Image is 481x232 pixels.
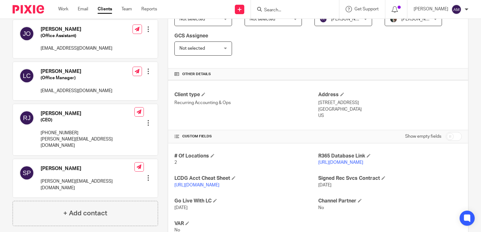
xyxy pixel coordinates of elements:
img: Profile%20picture%20JUS.JPG [390,15,397,23]
a: Clients [98,6,112,12]
label: Show empty fields [405,133,441,140]
h4: Client type [174,91,318,98]
p: [PERSON_NAME][EMAIL_ADDRESS][DOMAIN_NAME] [41,136,134,149]
img: svg%3E [19,165,34,180]
p: [PHONE_NUMBER] [41,130,134,136]
h4: Address [318,91,462,98]
h4: [PERSON_NAME] [41,26,112,33]
h4: [PERSON_NAME] [41,165,134,172]
span: Get Support [354,7,379,11]
img: svg%3E [19,68,34,83]
h4: CUSTOM FIELDS [174,134,318,139]
h4: VAR [174,220,318,227]
span: [PERSON_NAME] [401,17,436,21]
h4: Channel Partner [318,198,462,204]
h4: LCDG Acct Cheat Sheet [174,175,318,182]
h4: + Add contact [63,208,107,218]
a: Work [58,6,68,12]
h4: [PERSON_NAME] [41,68,112,75]
input: Search [263,8,320,13]
h5: (CEO) [41,117,134,123]
p: [EMAIL_ADDRESS][DOMAIN_NAME] [41,88,112,94]
h4: Go Live With LC [174,198,318,204]
span: No [318,206,324,210]
span: GCS Assignee [174,33,208,38]
img: Pixie [13,5,44,14]
span: Not selected [179,17,205,21]
a: [URL][DOMAIN_NAME] [318,160,363,165]
img: svg%3E [451,4,461,14]
span: [DATE] [174,206,188,210]
img: svg%3E [320,15,327,23]
p: [EMAIL_ADDRESS][DOMAIN_NAME] [41,45,112,52]
p: [PERSON_NAME][EMAIL_ADDRESS][DOMAIN_NAME] [41,178,134,191]
span: Not selected [179,46,205,51]
span: [DATE] [318,183,331,187]
span: 2 [174,160,177,165]
img: svg%3E [19,110,34,125]
p: Recurring Accounting & Ops [174,100,318,106]
p: US [318,113,462,119]
p: [PERSON_NAME] [414,6,448,12]
span: Not selected [250,17,275,21]
p: [STREET_ADDRESS] [318,100,462,106]
span: Other details [182,72,211,77]
h5: (Office Assistant) [41,33,112,39]
a: [URL][DOMAIN_NAME] [174,183,219,187]
h4: [PERSON_NAME] [41,110,134,117]
a: Reports [141,6,157,12]
h4: # Of Locations [174,153,318,159]
p: [GEOGRAPHIC_DATA] [318,106,462,113]
h5: (Office Manager) [41,75,112,81]
h4: R365 Database Link [318,153,462,159]
h4: Signed Rec Svcs Contract [318,175,462,182]
img: svg%3E [19,26,34,41]
a: Team [122,6,132,12]
span: [PERSON_NAME] [331,17,366,21]
a: Email [78,6,88,12]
